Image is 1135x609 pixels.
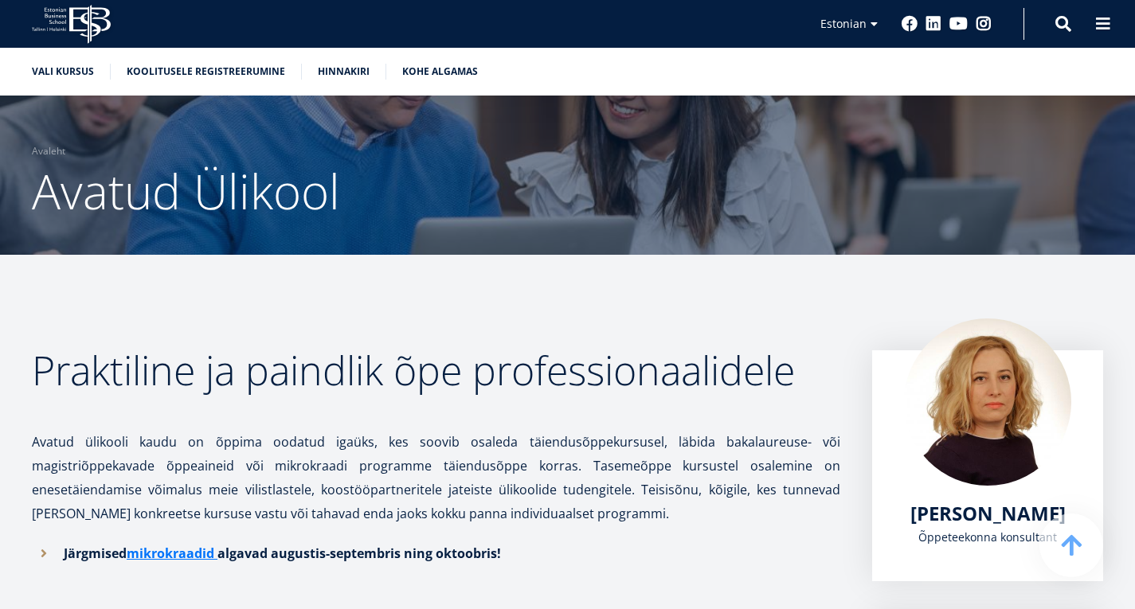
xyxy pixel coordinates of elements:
[127,541,139,565] a: m
[139,541,214,565] a: ikrokraadid
[910,500,1066,526] span: [PERSON_NAME]
[32,158,340,224] span: Avatud Ülikool
[904,318,1071,486] img: Kadri Osula Learning Journey Advisor
[32,406,840,525] p: Avatud ülikooli kaudu on õppima oodatud igaüks, kes soovib osaleda täiendusõppekursusel, läbida b...
[32,350,840,390] h2: Praktiline ja paindlik õpe professionaalidele
[127,64,285,80] a: Koolitusele registreerumine
[32,64,94,80] a: Vali kursus
[64,545,501,562] strong: Järgmised algavad augustis-septembris ning oktoobris!
[32,143,65,159] a: Avaleht
[902,16,918,32] a: Facebook
[402,64,478,80] a: Kohe algamas
[949,16,968,32] a: Youtube
[926,16,941,32] a: Linkedin
[910,502,1066,525] a: [PERSON_NAME]
[318,64,370,80] a: Hinnakiri
[904,525,1071,549] div: Õppeteekonna konsultant
[976,16,992,32] a: Instagram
